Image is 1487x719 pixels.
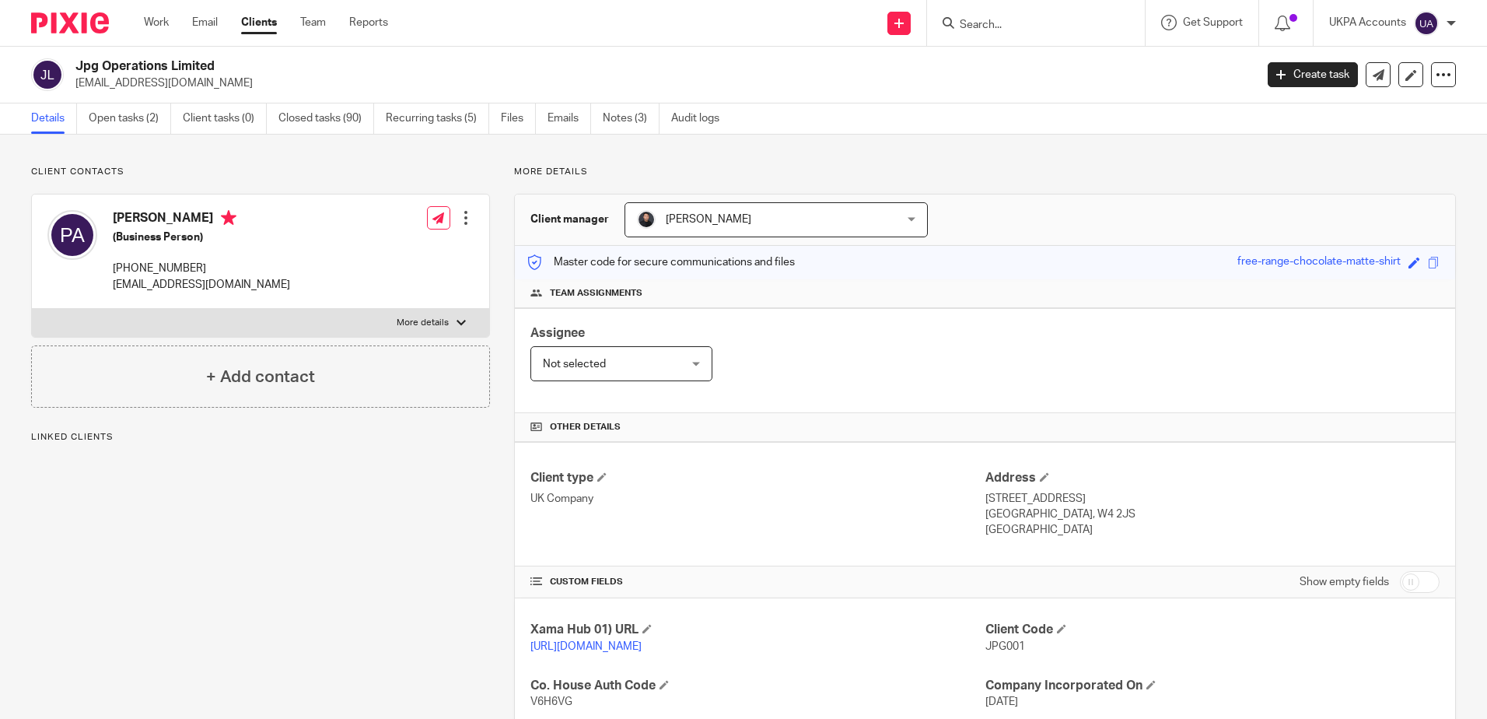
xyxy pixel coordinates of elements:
[221,210,236,226] i: Primary
[671,103,731,134] a: Audit logs
[530,212,609,227] h3: Client manager
[31,58,64,91] img: svg%3E
[1300,574,1389,590] label: Show empty fields
[206,365,315,389] h4: + Add contact
[527,254,795,270] p: Master code for secure communications and files
[985,678,1440,694] h4: Company Incorporated On
[386,103,489,134] a: Recurring tasks (5)
[1329,15,1406,30] p: UKPA Accounts
[144,15,169,30] a: Work
[501,103,536,134] a: Files
[1183,17,1243,28] span: Get Support
[241,15,277,30] a: Clients
[1414,11,1439,36] img: svg%3E
[550,287,642,300] span: Team assignments
[349,15,388,30] a: Reports
[113,277,290,293] p: [EMAIL_ADDRESS][DOMAIN_NAME]
[89,103,171,134] a: Open tasks (2)
[603,103,660,134] a: Notes (3)
[985,696,1018,707] span: [DATE]
[530,622,985,638] h4: Xama Hub 01) URL
[985,470,1440,486] h4: Address
[530,327,585,339] span: Assignee
[1237,254,1401,272] div: free-range-chocolate-matte-shirt
[397,317,449,329] p: More details
[530,641,642,652] a: [URL][DOMAIN_NAME]
[637,210,656,229] img: My%20Photo.jpg
[958,19,1098,33] input: Search
[985,507,1440,522] p: [GEOGRAPHIC_DATA], W4 2JS
[113,210,290,230] h4: [PERSON_NAME]
[985,641,1025,652] span: JPG001
[75,58,1010,75] h2: Jpg Operations Limited
[31,103,77,134] a: Details
[31,166,490,178] p: Client contacts
[666,214,751,225] span: [PERSON_NAME]
[31,12,109,33] img: Pixie
[1268,62,1358,87] a: Create task
[543,359,606,370] span: Not selected
[985,622,1440,638] h4: Client Code
[530,576,985,588] h4: CUSTOM FIELDS
[530,470,985,486] h4: Client type
[31,431,490,444] p: Linked clients
[278,103,374,134] a: Closed tasks (90)
[514,166,1456,178] p: More details
[530,696,572,707] span: V6H6VG
[113,261,290,276] p: [PHONE_NUMBER]
[530,491,985,507] p: UK Company
[300,15,326,30] a: Team
[985,491,1440,507] p: [STREET_ADDRESS]
[183,103,267,134] a: Client tasks (0)
[47,210,97,260] img: svg%3E
[550,421,621,433] span: Other details
[192,15,218,30] a: Email
[113,230,290,245] h5: (Business Person)
[548,103,591,134] a: Emails
[985,522,1440,538] p: [GEOGRAPHIC_DATA]
[530,678,985,694] h4: Co. House Auth Code
[75,75,1244,91] p: [EMAIL_ADDRESS][DOMAIN_NAME]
